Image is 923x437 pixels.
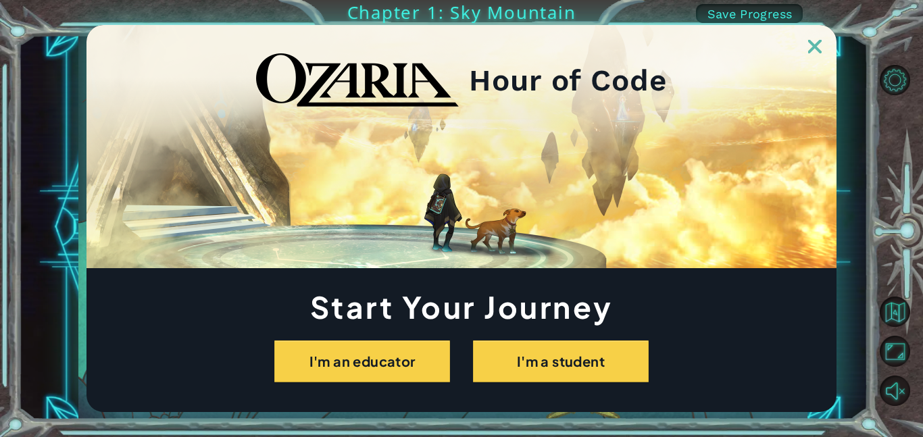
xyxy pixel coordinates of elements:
[274,340,450,382] button: I'm an educator
[808,40,822,53] img: ExitButton_Dusk.png
[86,293,837,320] h1: Start Your Journey
[473,340,649,382] button: I'm a student
[256,53,459,107] img: blackOzariaWordmark.png
[469,68,667,93] h2: Hour of Code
